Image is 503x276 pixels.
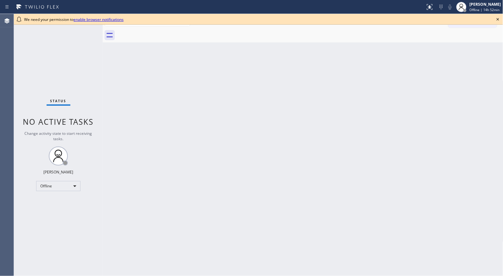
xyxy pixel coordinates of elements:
span: Change activity state to start receiving tasks. [25,131,92,141]
div: Offline [36,181,81,191]
button: Mute [446,3,455,11]
div: [PERSON_NAME] [470,2,501,7]
span: Status [50,99,67,103]
div: [PERSON_NAME] [43,169,73,175]
a: enable browser notifications [74,17,124,22]
span: We need your permission to [24,17,124,22]
span: No active tasks [23,116,94,127]
span: Offline | 14h 52min [470,8,500,12]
